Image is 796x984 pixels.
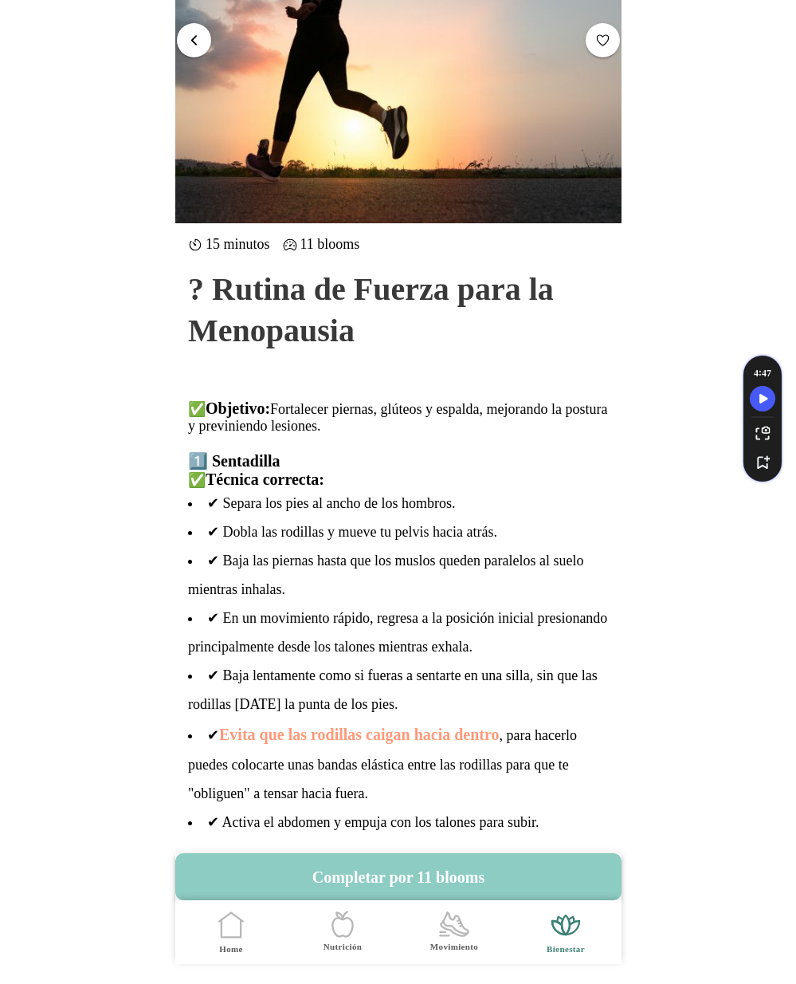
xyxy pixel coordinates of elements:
[188,518,609,546] li: ✔ Dobla las rodillas y mueve tu pelvis hacia atrás.
[175,853,622,900] button: Completar por 11 blooms
[188,808,609,836] li: ✔ Activa el abdomen y empuja con los talones para subir.
[206,470,324,488] b: Técnica correcta:
[188,604,609,661] li: ✔ En un movimiento rápido, regresa a la posición inicial presionando principalmente desde los tal...
[188,718,609,808] li: ✔ , para hacerlo puedes colocarte unas bandas elástica entre las rodillas para que te "obliguen" ...
[188,489,609,518] li: ✔ Separa los pies al ancho de los hombros.
[429,941,477,953] ion-label: Movimiento
[188,470,609,489] div: ✅
[188,236,270,253] ion-label: 15 minutos
[219,726,500,743] b: Evita que las rodillas caigan hacia dentro
[188,269,609,352] h1: ? Rutina de Fuerza para la Menopausia
[282,236,359,253] ion-label: 11 blooms
[547,943,585,955] ion-label: Bienestar
[188,452,280,470] b: 1️⃣ Sentadilla
[188,400,609,435] div: ✅ Fortalecer piernas, glúteos y espalda, mejorando la postura y previniendo lesiones.
[188,661,609,718] li: ✔ Baja lentamente como si fueras a sentarte en una silla, sin que las rodillas [DATE] la punta de...
[219,943,243,955] ion-label: Home
[323,941,361,953] ion-label: Nutrición
[206,400,270,417] b: Objetivo:
[188,546,609,604] li: ✔ Baja las piernas hasta que los muslos queden paralelos al suelo mientras inhalas.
